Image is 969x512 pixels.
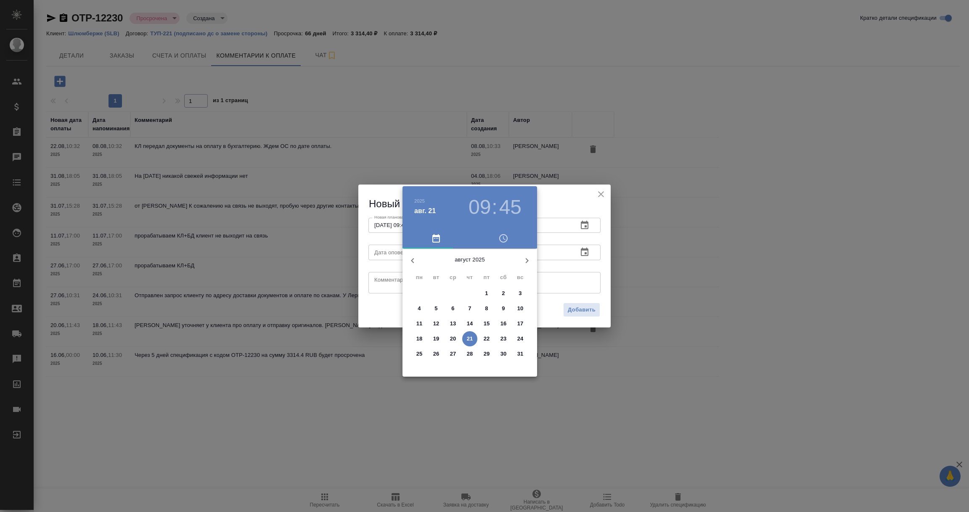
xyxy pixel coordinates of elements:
[445,346,461,362] button: 27
[462,273,477,282] span: чт
[517,350,524,358] p: 31
[423,256,517,264] p: август 2025
[414,206,436,216] button: авг. 21
[517,304,524,313] p: 10
[513,316,528,331] button: 17
[429,301,444,316] button: 5
[517,335,524,343] p: 24
[467,350,473,358] p: 28
[502,304,505,313] p: 9
[445,301,461,316] button: 6
[500,335,507,343] p: 23
[433,335,439,343] p: 19
[467,335,473,343] p: 21
[496,286,511,301] button: 2
[513,346,528,362] button: 31
[412,301,427,316] button: 4
[500,319,507,328] p: 16
[412,331,427,346] button: 18
[513,273,528,282] span: вс
[445,331,461,346] button: 20
[412,316,427,331] button: 11
[484,319,490,328] p: 15
[479,301,494,316] button: 8
[429,316,444,331] button: 12
[479,316,494,331] button: 15
[429,331,444,346] button: 19
[496,273,511,282] span: сб
[485,289,488,298] p: 1
[484,350,490,358] p: 29
[462,316,477,331] button: 14
[496,331,511,346] button: 23
[462,331,477,346] button: 21
[433,350,439,358] p: 26
[484,335,490,343] p: 22
[450,335,456,343] p: 20
[496,301,511,316] button: 9
[450,350,456,358] p: 27
[450,319,456,328] p: 13
[513,301,528,316] button: 10
[485,304,488,313] p: 8
[496,346,511,362] button: 30
[513,286,528,301] button: 3
[416,350,423,358] p: 25
[502,289,505,298] p: 2
[462,301,477,316] button: 7
[469,195,491,219] button: 09
[479,273,494,282] span: пт
[416,335,423,343] p: 18
[513,331,528,346] button: 24
[433,319,439,328] p: 12
[429,346,444,362] button: 26
[412,273,427,282] span: пн
[416,319,423,328] p: 11
[517,319,524,328] p: 17
[492,195,497,219] h3: :
[519,289,522,298] p: 3
[479,346,494,362] button: 29
[445,273,461,282] span: ср
[467,319,473,328] p: 14
[412,346,427,362] button: 25
[434,304,437,313] p: 5
[418,304,421,313] p: 4
[414,198,425,203] button: 2025
[429,273,444,282] span: вт
[462,346,477,362] button: 28
[468,304,471,313] p: 7
[445,316,461,331] button: 13
[479,286,494,301] button: 1
[496,316,511,331] button: 16
[451,304,454,313] p: 6
[479,331,494,346] button: 22
[500,350,507,358] p: 30
[499,195,522,219] button: 45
